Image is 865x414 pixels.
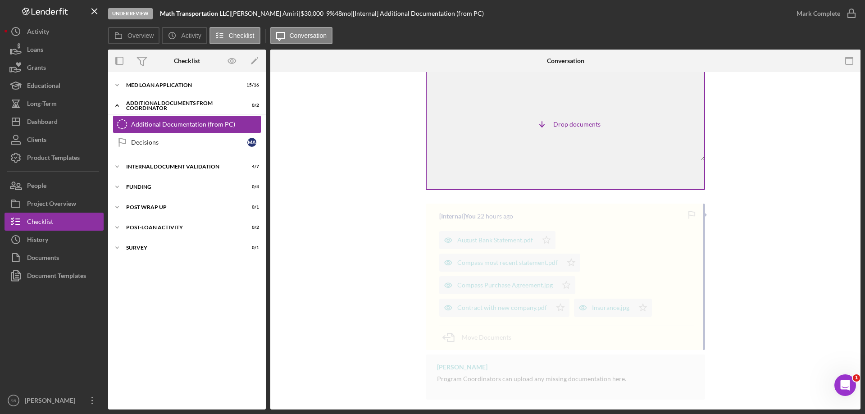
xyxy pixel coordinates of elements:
[27,131,46,151] div: Clients
[209,27,260,44] button: Checklist
[231,10,300,17] div: [PERSON_NAME] Amiri |
[326,10,335,17] div: 9 %
[243,103,259,108] div: 0 / 2
[126,184,237,190] div: Funding
[160,10,231,17] div: |
[5,149,104,167] button: Product Templates
[27,23,49,43] div: Activity
[126,164,237,169] div: Internal Document Validation
[243,184,259,190] div: 0 / 4
[126,82,237,88] div: MED Loan Application
[126,225,237,230] div: Post-Loan Activity
[126,205,237,210] div: Post Wrap Up
[243,205,259,210] div: 0 / 1
[797,5,840,23] div: Mark Complete
[127,32,154,39] label: Overview
[477,213,513,220] time: 2025-09-16 19:24
[437,364,487,371] div: [PERSON_NAME]
[592,304,629,311] div: Insurance.jpg
[5,113,104,131] button: Dashboard
[243,245,259,250] div: 0 / 1
[247,138,256,147] div: M A
[23,391,81,412] div: [PERSON_NAME]
[27,249,59,269] div: Documents
[10,398,16,403] text: SR
[457,304,547,311] div: Contract with new company.pdf
[5,391,104,409] button: SR[PERSON_NAME]
[5,77,104,95] button: Educational
[290,32,327,39] label: Conversation
[160,9,229,17] b: Math Transportation LLC
[547,57,584,64] div: Conversation
[27,213,53,233] div: Checklist
[574,299,652,317] button: Insurance.jpg
[27,267,86,287] div: Document Templates
[270,27,333,44] button: Conversation
[462,333,511,341] span: Move Documents
[27,95,57,115] div: Long-Term
[27,113,58,133] div: Dashboard
[243,225,259,230] div: 0 / 2
[27,41,43,61] div: Loans
[5,59,104,77] button: Grants
[853,374,860,382] span: 1
[5,195,104,213] button: Project Overview
[5,131,104,149] button: Clients
[439,326,520,349] button: Move Documents
[131,139,247,146] div: Decisions
[181,32,201,39] label: Activity
[457,259,558,266] div: Compass most recent statement.pdf
[174,57,200,64] div: Checklist
[5,177,104,195] button: People
[5,231,104,249] button: History
[243,164,259,169] div: 4 / 7
[5,41,104,59] button: Loans
[351,10,484,17] div: | [Internal] Additional Documentation (from PC)
[229,32,255,39] label: Checklist
[5,249,104,267] button: Documents
[335,10,351,17] div: 48 mo
[27,77,60,97] div: Educational
[5,23,104,41] button: Activity
[113,115,261,133] a: Additional Documentation (from PC)
[457,237,533,244] div: August Bank Statement.pdf
[439,231,555,249] button: August Bank Statement.pdf
[108,27,159,44] button: Overview
[131,121,261,128] div: Additional Documentation (from PC)
[27,149,80,169] div: Product Templates
[243,82,259,88] div: 15 / 16
[439,276,575,294] button: Compass Purchase Agreement.jpg
[126,100,237,111] div: Additional Documents from Coordinator
[27,177,46,197] div: People
[113,133,261,151] a: DecisionsMA
[27,59,46,79] div: Grants
[27,195,76,215] div: Project Overview
[300,9,323,17] span: $30,000
[834,374,856,396] iframe: Intercom live chat
[426,59,705,190] div: Drop documents
[457,282,553,289] div: Compass Purchase Agreement.jpg
[5,267,104,285] button: Document Templates
[5,213,104,231] button: Checklist
[439,299,569,317] button: Contract with new company.pdf
[439,254,580,272] button: Compass most recent statement.pdf
[27,231,48,251] div: History
[437,375,626,382] div: Program Coordinators can upload any missing documentation here.
[5,95,104,113] button: Long-Term
[439,213,476,220] div: [Internal] You
[788,5,860,23] button: Mark Complete
[162,27,207,44] button: Activity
